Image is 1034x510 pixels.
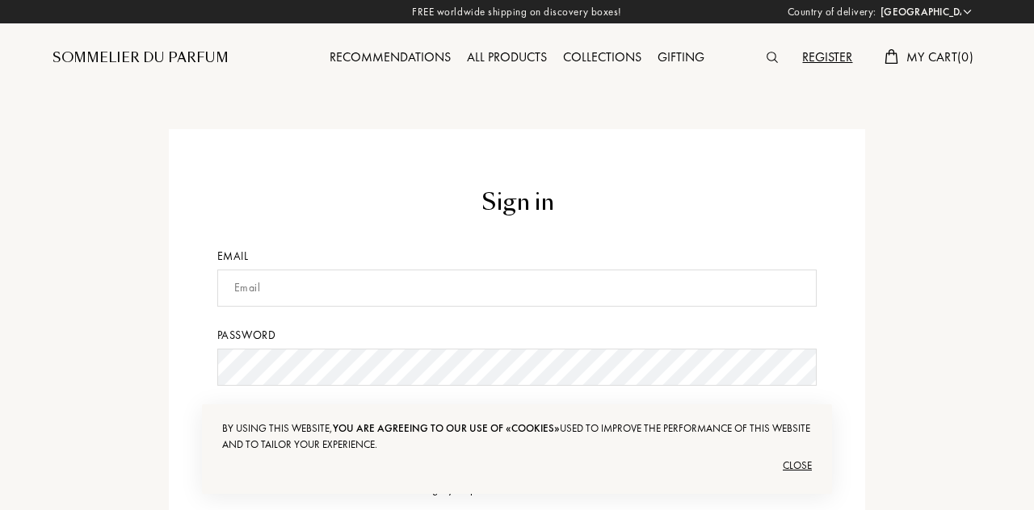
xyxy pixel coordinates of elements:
a: Collections [555,48,649,65]
input: Email [217,270,818,307]
div: Close [222,453,812,479]
span: Country of delivery: [788,4,876,20]
a: Sommelier du Parfum [53,48,229,68]
a: Register [794,48,860,65]
div: Register [794,48,860,69]
div: Recommendations [322,48,459,69]
div: All products [459,48,555,69]
img: search_icn.svg [767,52,778,63]
div: Password [217,327,818,344]
span: My Cart ( 0 ) [906,48,973,65]
div: Email [217,248,818,265]
div: Sign in [217,186,818,219]
a: All products [459,48,555,65]
div: Gifting [649,48,712,69]
a: Gifting [649,48,712,65]
span: you are agreeing to our use of «cookies» [333,421,560,435]
div: Collections [555,48,649,69]
img: cart.svg [885,49,897,64]
div: By using this website, used to improve the performance of this website and to tailor your experie... [222,420,812,453]
a: Recommendations [322,48,459,65]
